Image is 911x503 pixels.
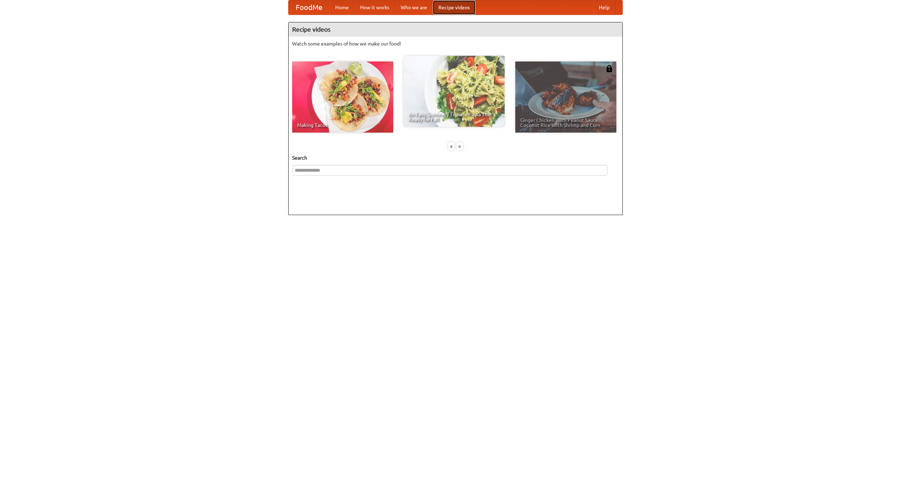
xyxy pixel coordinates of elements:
span: Making Tacos [297,123,388,128]
h4: Recipe videos [289,22,622,37]
a: Making Tacos [292,61,393,133]
span: An Easy, Summery Tomato Pasta That's Ready for Fall [409,112,500,122]
a: How it works [354,0,395,15]
a: Recipe videos [433,0,475,15]
a: Help [593,0,615,15]
p: Watch some examples of how we make our food! [292,40,619,47]
a: Home [330,0,354,15]
a: An Easy, Summery Tomato Pasta That's Ready for Fall [404,56,505,127]
div: « [448,142,454,151]
a: FoodMe [289,0,330,15]
img: 483408.png [606,65,613,72]
a: Who we are [395,0,433,15]
h5: Search [292,154,619,161]
div: » [457,142,463,151]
